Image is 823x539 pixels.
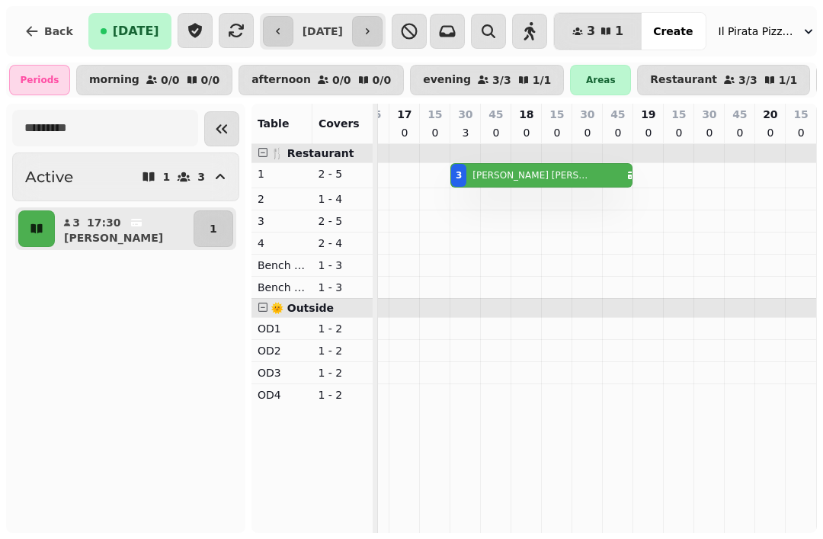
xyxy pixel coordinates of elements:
[397,107,411,122] p: 17
[319,117,360,130] span: Covers
[637,65,810,95] button: Restaurant3/31/1
[162,172,170,182] p: 1
[428,107,442,122] p: 15
[399,125,411,140] p: 0
[641,107,655,122] p: 19
[87,215,121,230] p: 17:30
[423,74,471,86] p: evening
[258,191,306,207] p: 2
[318,321,367,336] p: 1 - 2
[763,107,777,122] p: 20
[519,107,533,122] p: 18
[258,236,306,251] p: 4
[703,125,716,140] p: 0
[318,258,367,273] p: 1 - 3
[490,125,502,140] p: 0
[72,215,81,230] p: 3
[458,107,472,122] p: 30
[258,213,306,229] p: 3
[702,107,716,122] p: 30
[673,125,685,140] p: 0
[318,166,367,181] p: 2 - 5
[258,365,306,380] p: OD3
[719,24,795,39] span: Il Pirata Pizzata
[251,74,311,86] p: afternoon
[258,387,306,403] p: OD4
[488,107,503,122] p: 45
[12,13,85,50] button: Back
[318,280,367,295] p: 1 - 3
[258,117,290,130] span: Table
[581,125,594,140] p: 0
[653,26,693,37] span: Create
[210,221,217,236] p: 1
[472,169,590,181] p: [PERSON_NAME] [PERSON_NAME]
[44,26,73,37] span: Back
[732,107,747,122] p: 45
[650,74,717,86] p: Restaurant
[258,258,306,273] p: Bench Left
[642,125,655,140] p: 0
[271,302,334,314] span: 🌞 Outside
[793,107,808,122] p: 15
[258,321,306,336] p: OD1
[64,230,163,245] p: [PERSON_NAME]
[258,166,306,181] p: 1
[194,210,233,247] button: 1
[520,125,533,140] p: 0
[492,75,511,85] p: 3 / 3
[738,75,757,85] p: 3 / 3
[570,65,631,95] div: Areas
[429,125,441,140] p: 0
[161,75,180,85] p: 0 / 0
[25,166,73,188] h2: Active
[89,74,139,86] p: morning
[795,125,807,140] p: 0
[551,125,563,140] p: 0
[580,107,594,122] p: 30
[318,191,367,207] p: 1 - 4
[456,169,462,181] div: 3
[587,25,595,37] span: 3
[641,13,705,50] button: Create
[318,213,367,229] p: 2 - 5
[764,125,777,140] p: 0
[318,365,367,380] p: 1 - 2
[204,111,239,146] button: Collapse sidebar
[318,387,367,403] p: 1 - 2
[734,125,746,140] p: 0
[332,75,351,85] p: 0 / 0
[197,172,205,182] p: 3
[554,13,642,50] button: 31
[460,125,472,140] p: 3
[113,25,159,37] span: [DATE]
[239,65,404,95] button: afternoon0/00/0
[671,107,686,122] p: 15
[615,25,623,37] span: 1
[258,343,306,358] p: OD2
[549,107,564,122] p: 15
[779,75,798,85] p: 1 / 1
[258,280,306,295] p: Bench Right
[76,65,232,95] button: morning0/00/0
[9,65,70,95] div: Periods
[410,65,564,95] button: evening3/31/1
[612,125,624,140] p: 0
[373,75,392,85] p: 0 / 0
[271,147,354,159] span: 🍴 Restaurant
[201,75,220,85] p: 0 / 0
[58,210,191,247] button: 317:30[PERSON_NAME]
[318,343,367,358] p: 1 - 2
[88,13,171,50] button: [DATE]
[318,236,367,251] p: 2 - 4
[533,75,552,85] p: 1 / 1
[610,107,625,122] p: 45
[12,152,239,201] button: Active13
